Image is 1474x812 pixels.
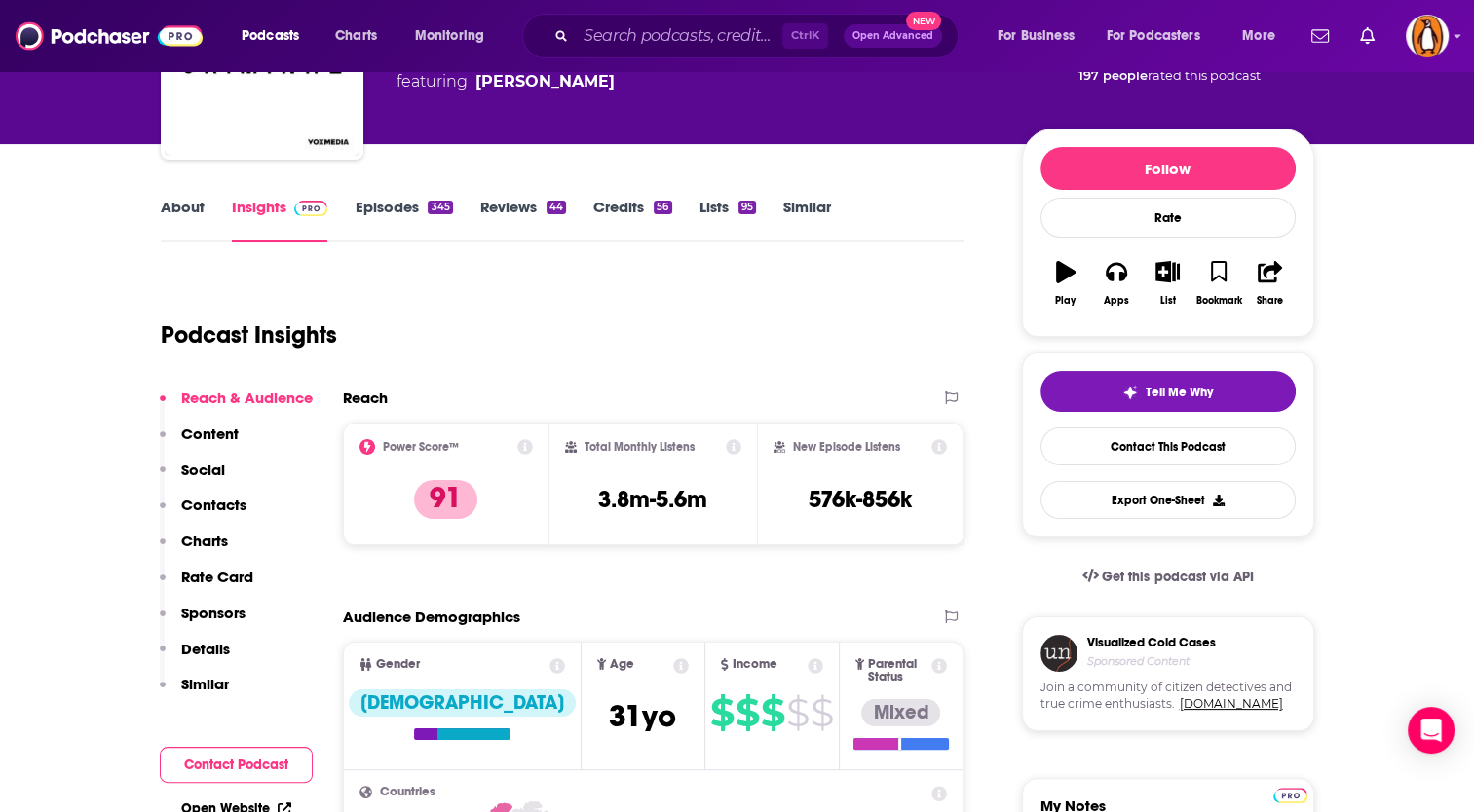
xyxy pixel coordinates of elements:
[576,20,782,52] input: Search podcasts, credits, & more...
[16,18,203,55] img: Podchaser - Follow, Share and Rate Podcasts
[181,675,229,693] p: Similar
[1104,295,1129,307] div: Apps
[242,22,299,50] span: Podcasts
[376,658,420,671] span: Gender
[1406,15,1449,57] span: Logged in as penguin_portfolio
[160,388,313,424] button: Reach & Audience
[738,201,756,214] div: 95
[1040,427,1296,465] a: Contact This Podcast
[793,440,900,454] h2: New Episode Listens
[160,747,313,783] button: Contact Podcast
[349,689,576,717] div: [DEMOGRAPHIC_DATA]
[1273,788,1307,803] img: Podchaser Pro
[1040,481,1296,519] button: Export One-Sheet
[415,22,484,50] span: Monitoring
[783,198,831,242] a: Similar
[1022,616,1314,778] a: Visualized Cold CasesSponsored ContentJoin a community of citizen detectives and true crime enthu...
[181,640,230,658] p: Details
[1102,569,1253,585] span: Get this podcast via API
[733,658,777,671] span: Income
[547,201,566,214] div: 44
[1040,248,1091,318] button: Play
[786,697,809,728] span: $
[1242,22,1275,50] span: More
[1228,20,1300,52] button: open menu
[181,604,246,622] p: Sponsors
[428,201,452,214] div: 345
[1257,295,1283,307] div: Share
[480,198,566,242] a: Reviews44
[1040,635,1077,672] img: coldCase.18b32719.png
[998,22,1075,50] span: For Business
[380,786,435,798] span: Countries
[782,23,828,49] span: Ctrl K
[355,198,452,242] a: Episodes345
[811,697,833,728] span: $
[181,388,313,407] p: Reach & Audience
[844,24,942,48] button: Open AdvancedNew
[181,568,253,586] p: Rate Card
[343,388,388,407] h2: Reach
[181,461,225,479] p: Social
[761,697,784,728] span: $
[1055,295,1076,307] div: Play
[598,485,707,514] h3: 3.8m-5.6m
[160,604,246,640] button: Sponsors
[1040,371,1296,412] button: tell me why sparkleTell Me Why
[1406,15,1449,57] img: User Profile
[541,14,977,58] div: Search podcasts, credits, & more...
[1142,248,1192,318] button: List
[1180,696,1283,711] a: [DOMAIN_NAME]
[1244,248,1295,318] button: Share
[1078,68,1148,83] span: 197 people
[585,440,695,454] h2: Total Monthly Listens
[228,20,324,52] button: open menu
[736,697,759,728] span: $
[414,480,477,519] p: 91
[160,496,246,532] button: Contacts
[335,22,377,50] span: Charts
[1122,385,1138,400] img: tell me why sparkle
[1352,19,1382,53] a: Show notifications dropdown
[397,70,791,93] span: featuring
[610,658,634,671] span: Age
[1087,654,1216,668] h4: Sponsored Content
[181,496,246,514] p: Contacts
[160,675,229,711] button: Similar
[1193,248,1244,318] button: Bookmark
[1408,707,1455,754] div: Open Intercom Messenger
[699,198,756,242] a: Lists95
[654,201,671,214] div: 56
[1091,248,1142,318] button: Apps
[1195,295,1241,307] div: Bookmark
[160,640,230,676] button: Details
[1304,19,1337,53] a: Show notifications dropdown
[401,20,510,52] button: open menu
[161,320,337,350] h1: Podcast Insights
[1148,68,1261,83] span: rated this podcast
[1146,385,1213,400] span: Tell Me Why
[383,440,459,454] h2: Power Score™
[475,70,615,93] a: Phoebe Judge
[984,20,1099,52] button: open menu
[1160,295,1176,307] div: List
[160,532,228,568] button: Charts
[322,20,389,52] a: Charts
[710,697,734,728] span: $
[161,198,205,242] a: About
[160,568,253,604] button: Rate Card
[160,461,225,497] button: Social
[852,31,933,41] span: Open Advanced
[809,485,912,514] h3: 576k-856k
[1087,635,1216,650] h3: Visualized Cold Cases
[1040,198,1296,238] div: Rate
[1406,15,1449,57] button: Show profile menu
[343,608,520,626] h2: Audience Demographics
[1273,785,1307,803] a: Pro website
[160,424,239,461] button: Content
[861,699,940,726] div: Mixed
[1107,22,1200,50] span: For Podcasters
[609,697,676,735] span: 31 yo
[181,424,239,443] p: Content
